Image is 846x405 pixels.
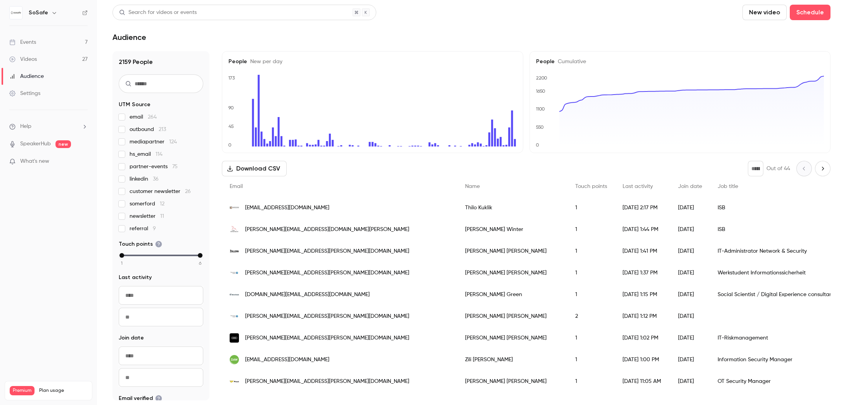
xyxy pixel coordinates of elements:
div: 1 [567,284,615,305]
div: [DATE] [670,327,710,349]
div: Videos [9,55,37,63]
h1: 2159 People [119,57,203,67]
span: referral [130,225,156,233]
div: 1 [567,197,615,219]
div: 1 [567,240,615,262]
input: To [119,368,203,387]
input: From [119,286,203,305]
span: 36 [153,176,159,182]
img: stromnetz-berlin.de [230,312,239,321]
div: 1 [567,327,615,349]
div: [DATE] [670,305,710,327]
text: 0 [536,142,539,148]
span: [PERSON_NAME][EMAIL_ADDRESS][DOMAIN_NAME][PERSON_NAME] [245,226,409,234]
span: hs_email [130,150,163,158]
h5: People [228,58,517,65]
input: To [119,308,203,326]
h5: People [536,58,824,65]
div: [PERSON_NAME] [PERSON_NAME] [457,327,567,349]
div: [DATE] [670,240,710,262]
span: UTM Source [119,101,151,109]
span: 9 [153,226,156,231]
div: [DATE] 1:02 PM [615,327,670,349]
span: [PERSON_NAME][EMAIL_ADDRESS][PERSON_NAME][DOMAIN_NAME] [245,247,409,255]
span: somerford [130,200,164,208]
span: Join date [119,334,144,342]
iframe: Noticeable Trigger [78,158,88,165]
span: [PERSON_NAME][EMAIL_ADDRESS][PERSON_NAME][DOMAIN_NAME] [245,334,409,342]
div: 1 [567,371,615,392]
div: Audience [9,72,44,80]
div: [DATE] [670,197,710,219]
div: Settings [9,90,40,97]
span: Plan usage [39,388,87,394]
div: Events [9,38,36,46]
span: linkedin [130,175,159,183]
div: [PERSON_NAME] [PERSON_NAME] [457,305,567,327]
span: What's new [20,157,49,165]
span: Help [20,122,31,131]
button: New video [742,5,787,20]
span: Last activity [623,184,653,189]
span: mediapartner [130,138,177,146]
text: 90 [228,105,234,110]
span: 213 [159,127,166,132]
img: zollern.com [230,246,239,256]
div: [PERSON_NAME] [PERSON_NAME] [457,262,567,284]
text: 1100 [536,107,545,112]
span: 11 [160,214,164,219]
span: customer newsletter [130,188,191,195]
div: [PERSON_NAME] [PERSON_NAME] [457,371,567,392]
img: kvmv.de [230,203,239,212]
span: Join date [678,184,702,189]
div: [DATE] [670,219,710,240]
div: 2 [567,305,615,327]
div: [DATE] 1:00 PM [615,349,670,371]
span: 26 [185,189,191,194]
div: [DATE] 1:41 PM [615,240,670,262]
span: 264 [148,114,157,120]
div: 1 [567,219,615,240]
div: [PERSON_NAME] Winter [457,219,567,240]
span: newsletter [130,212,164,220]
div: [DATE] [670,262,710,284]
span: Email [230,184,243,189]
button: Download CSV [222,161,287,176]
span: [PERSON_NAME][EMAIL_ADDRESS][PERSON_NAME][DOMAIN_NAME] [245,269,409,277]
span: 1 [121,260,123,267]
div: Thilo Kuklik [457,197,567,219]
a: SpeakerHub [20,140,51,148]
span: 12 [160,201,164,207]
span: 75 [172,164,178,169]
span: 114 [156,152,163,157]
div: [DATE] 2:17 PM [615,197,670,219]
div: [DATE] [670,371,710,392]
div: [DATE] [670,349,710,371]
img: SoSafe [10,7,22,19]
h6: SoSafe [29,9,48,17]
text: 1650 [536,88,545,94]
span: Touch points [575,184,607,189]
span: 6 [199,260,201,267]
div: 1 [567,349,615,371]
img: lasv.brandenburg.de [230,225,239,234]
div: [DATE] [670,284,710,305]
text: 550 [536,124,544,130]
div: min [119,253,124,258]
h1: Audience [112,33,146,42]
div: Zili [PERSON_NAME] [457,349,567,371]
span: Touch points [119,240,162,248]
span: outbound [130,126,166,133]
text: 45 [228,124,234,129]
span: New per day [247,59,282,64]
span: Last activity [119,274,152,281]
span: Job title [718,184,738,189]
button: Next page [815,161,830,176]
span: [EMAIL_ADDRESS][DOMAIN_NAME] [245,204,329,212]
span: 124 [169,139,177,145]
span: Email verified [119,395,162,402]
span: [PERSON_NAME][EMAIL_ADDRESS][PERSON_NAME][DOMAIN_NAME] [245,312,409,321]
img: atkinsrealis.com [230,294,239,295]
div: [PERSON_NAME] Green [457,284,567,305]
span: [EMAIL_ADDRESS][DOMAIN_NAME] [245,356,329,364]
